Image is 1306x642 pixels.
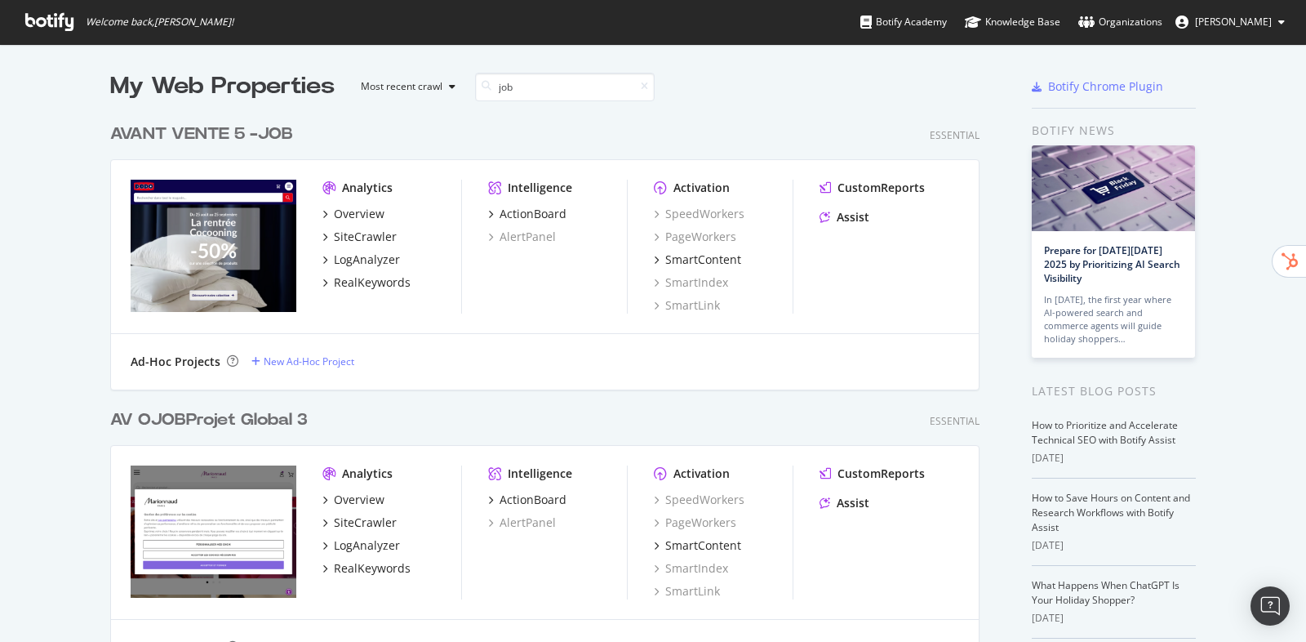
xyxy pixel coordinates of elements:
div: [DATE] [1032,451,1196,466]
div: Knowledge Base [965,14,1060,30]
button: [PERSON_NAME] [1162,9,1298,35]
div: Assist [837,495,869,511]
div: Analytics [342,180,393,196]
a: AV OJOBProjet Global 3 [110,408,314,432]
a: SiteCrawler [322,515,397,531]
div: [DATE] [1032,538,1196,553]
a: ActionBoard [488,206,566,222]
span: Welcome back, [PERSON_NAME] ! [86,16,233,29]
div: AV O Projet Global 3 [110,408,308,432]
div: Essential [930,128,979,142]
div: ActionBoard [500,492,566,508]
button: Most recent crawl [348,74,462,100]
a: LogAnalyzer [322,252,400,268]
a: SpeedWorkers [654,492,744,508]
b: JOB [151,412,186,428]
a: What Happens When ChatGPT Is Your Holiday Shopper? [1032,578,1179,607]
div: CustomReports [837,466,925,482]
div: LogAnalyzer [334,252,400,268]
img: Prepare for Black Friday 2025 by Prioritizing AI Search Visibility [1032,145,1195,231]
a: Assist [820,209,869,225]
a: AVANT VENTE 5 -JOB [110,123,300,146]
a: CustomReports [820,466,925,482]
a: PageWorkers [654,515,736,531]
div: Analytics [342,466,393,482]
div: AVANT VENTE 5 - [110,123,293,146]
a: SmartContent [654,537,741,554]
span: Olivier Job [1195,15,1272,29]
img: reqins.fr [131,180,296,312]
a: SmartIndex [654,560,728,577]
a: ActionBoard [488,492,566,508]
div: Essential [930,414,979,428]
div: LogAnalyzer [334,537,400,554]
div: Ad-Hoc Projects [131,354,220,370]
a: Overview [322,206,384,222]
a: SpeedWorkers [654,206,744,222]
a: SmartLink [654,297,720,314]
div: CustomReports [837,180,925,196]
div: ActionBoard [500,206,566,222]
a: SmartLink [654,583,720,600]
a: Prepare for [DATE][DATE] 2025 by Prioritizing AI Search Visibility [1044,243,1180,285]
div: Botify Chrome Plugin [1048,78,1163,95]
a: PageWorkers [654,229,736,245]
a: RealKeywords [322,274,411,291]
a: How to Save Hours on Content and Research Workflows with Botify Assist [1032,491,1190,534]
div: RealKeywords [334,560,411,577]
div: SmartContent [665,252,741,268]
a: CustomReports [820,180,925,196]
a: Overview [322,492,384,508]
div: Overview [334,492,384,508]
a: LogAnalyzer [322,537,400,554]
a: Botify Chrome Plugin [1032,78,1163,95]
div: Intelligence [508,180,572,196]
div: Organizations [1078,14,1162,30]
div: Assist [837,209,869,225]
a: AlertPanel [488,515,556,531]
div: Intelligence [508,466,572,482]
div: SiteCrawler [334,229,397,245]
a: How to Prioritize and Accelerate Technical SEO with Botify Assist [1032,418,1178,447]
div: New Ad-Hoc Project [264,354,354,368]
div: In [DATE], the first year where AI-powered search and commerce agents will guide holiday shoppers… [1044,293,1183,346]
a: SmartContent [654,252,741,268]
div: My Web Properties [110,70,335,103]
div: Open Intercom Messenger [1250,586,1290,626]
a: SmartIndex [654,274,728,291]
a: Assist [820,495,869,511]
div: Latest Blog Posts [1032,382,1196,400]
div: RealKeywords [334,274,411,291]
a: RealKeywords [322,560,411,577]
div: Botify news [1032,122,1196,140]
div: [DATE] [1032,611,1196,626]
b: JOB [258,126,293,142]
a: SiteCrawler [322,229,397,245]
img: terre-sauvage.com [131,466,296,598]
a: New Ad-Hoc Project [251,354,354,368]
div: Botify Academy [860,14,947,30]
div: Activation [673,180,730,196]
div: Activation [673,466,730,482]
div: Most recent crawl [361,82,442,91]
div: Overview [334,206,384,222]
div: SmartContent [665,537,741,554]
a: AlertPanel [488,229,556,245]
input: Search [475,73,655,101]
div: SiteCrawler [334,515,397,531]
